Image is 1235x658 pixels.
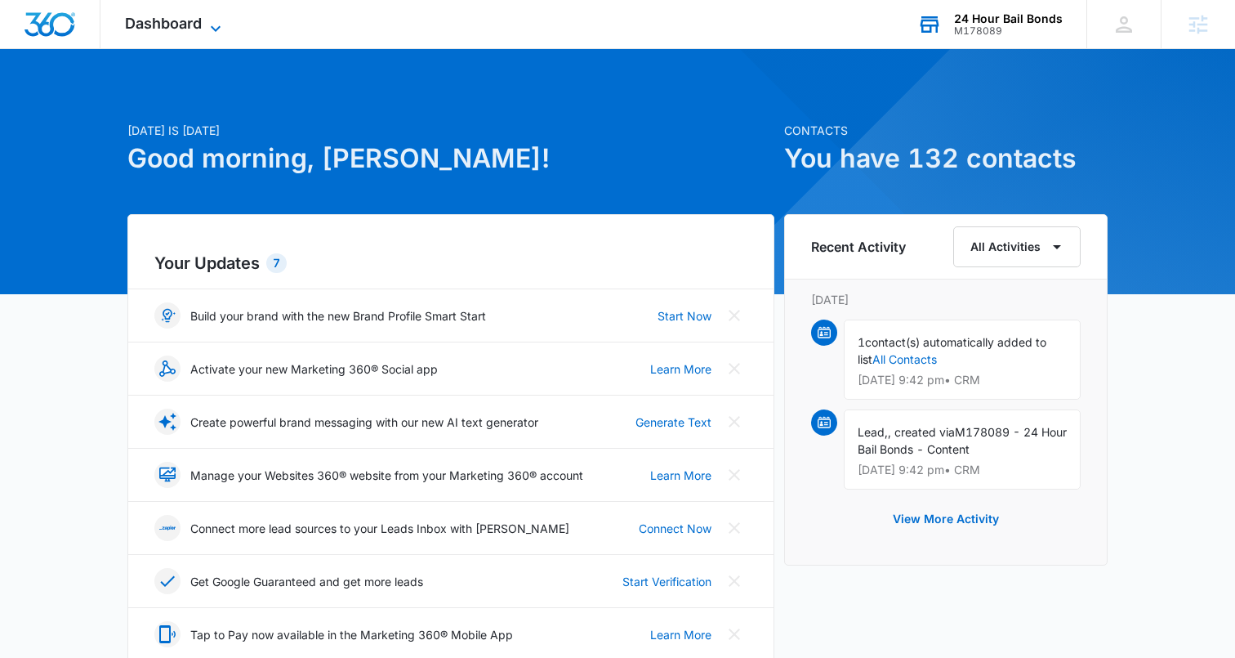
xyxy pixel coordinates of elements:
button: Close [721,568,747,594]
p: Activate your new Marketing 360® Social app [190,360,438,378]
p: Create powerful brand messaging with our new AI text generator [190,414,538,431]
h1: Good morning, [PERSON_NAME]! [127,139,774,178]
p: Manage your Websites 360® website from your Marketing 360® account [190,467,583,484]
div: 7 [266,253,287,273]
a: Start Verification [622,573,711,590]
div: account id [954,25,1063,37]
p: Tap to Pay now available in the Marketing 360® Mobile App [190,626,513,643]
span: Dashboard [125,15,202,32]
p: Contacts [784,122,1108,139]
p: Connect more lead sources to your Leads Inbox with [PERSON_NAME] [190,520,569,537]
p: [DATE] 9:42 pm • CRM [858,374,1067,386]
button: Close [721,302,747,329]
h2: Your Updates [154,251,747,275]
div: account name [954,12,1063,25]
button: All Activities [953,226,1081,267]
a: Start Now [658,307,711,325]
span: , created via [888,425,955,439]
a: Learn More [650,467,711,484]
p: Build your brand with the new Brand Profile Smart Start [190,307,486,325]
button: Close [721,356,747,382]
h1: You have 132 contacts [784,139,1108,178]
a: All Contacts [872,352,937,366]
a: Connect Now [639,520,711,537]
a: Generate Text [635,414,711,431]
button: Close [721,409,747,435]
button: Close [721,621,747,647]
button: Close [721,462,747,488]
h6: Recent Activity [811,237,906,257]
span: 1 [858,335,865,349]
p: [DATE] 9:42 pm • CRM [858,464,1067,476]
p: [DATE] [811,291,1081,308]
p: [DATE] is [DATE] [127,122,774,139]
button: Close [721,515,747,541]
span: M178089 - 24 Hour Bail Bonds - Content [858,425,1067,456]
a: Learn More [650,626,711,643]
button: View More Activity [876,499,1015,539]
span: contact(s) automatically added to list [858,335,1046,366]
span: Lead, [858,425,888,439]
a: Learn More [650,360,711,378]
p: Get Google Guaranteed and get more leads [190,573,423,590]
